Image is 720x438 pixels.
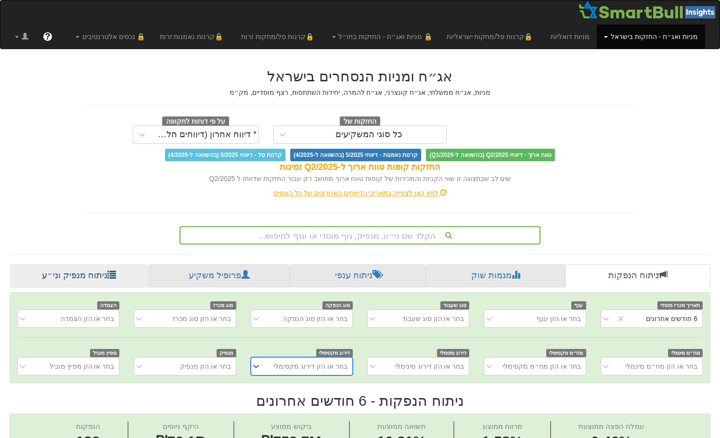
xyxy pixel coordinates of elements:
[325,25,439,49] a: 🔒 מניות ואג״ח - החזקות בחו״ל
[440,301,470,309] span: סוג שעבוד
[86,89,634,96] h5: מניות, אג״ח ממשלתי, אג״ח קונצרני, אג״ח להמרה, יחידות השתתפות, רצף מוסדיים, מק״מ
[50,361,115,371] div: בחר או הזן מפיץ מוביל
[97,301,120,309] span: הצמדה
[426,149,555,161] span: טווח ארוך - דיווחי Q2/2025 (בהשוואה ל-Q1/2025)
[162,116,229,127] span: על פי דוחות לתקופה
[340,116,380,127] span: החזקות של
[668,349,703,357] span: מח״מ מינמלי
[61,314,115,323] div: בחר או הזן הצמדה
[149,264,291,287] a: פרופיל משקיע
[483,422,522,430] span: מרווח ממוצע
[90,349,120,357] span: מפיץ מוביל
[565,264,710,287] a: ניתוח הנפקות
[10,264,149,287] a: ניתוח מנפיק וני״ע
[571,301,586,309] span: ענף
[290,264,426,287] a: ניתוח ענפי
[579,422,644,430] span: עמלת הפצה ממוצעת
[646,314,697,323] div: 6 חודשים אחרונים
[86,174,634,183] div: שים לב שבתצוגה זו שווי הקניות והמכירות של קופות טווח ארוך מחושב רק עבור החזקות שדווחו ל Q2/2025
[271,422,311,430] span: ביקוש ממוצע
[402,314,464,323] div: בחר או הזן סוג שעבוד
[657,301,703,309] span: תאריך מכרז מוסדי
[165,149,285,161] span: קרנות סל - דיווחי 5/2025 (בהשוואה ל-4/2025)
[78,188,642,198] div: לחץ כאן לצפייה בתאריכי הדיווחים האחרונים של כל הגופים
[578,0,720,20] img: Smartbull
[625,361,697,371] div: בחר או הזן מח״מ מינמלי
[36,25,60,49] a: ?
[68,25,153,49] a: 🔒 נכסים אלטרנטיבים
[217,349,236,357] span: מנפיק
[439,25,543,49] a: 🔒קרנות סל/מחקות ישראליות
[395,361,464,371] div: בחר או הזן דירוג מינימלי
[153,130,257,140] div: * דיווח אחרון (דיווחים חלקיים)
[543,25,597,49] a: מניות דואליות
[173,314,231,323] div: בחר או הזן סוג מכרז
[273,361,347,371] div: בחר או הזן דירוג מקסימלי
[283,314,347,323] div: בחר או הזן סוג הנפקה
[546,349,586,357] span: מח״מ מקסימלי
[86,68,634,84] h2: אג״ח ומניות הנסחרים בישראל
[537,314,581,323] div: בחר או הזן ענף
[153,25,234,49] a: 🔒קרנות נאמנות זרות
[290,149,421,161] span: קרנות נאמנות - דיווחי 5/2025 (בהשוואה ל-4/2025)
[10,393,710,409] h2: ניתוח הנפקות - 6 חודשים אחרונים
[234,25,324,49] a: 🔒קרנות סל/מחקות זרות
[437,349,470,357] span: דירוג מינימלי
[45,32,50,41] span: ?
[335,130,402,140] div: כל סוגי המשקיעים
[163,422,198,430] span: היקף גיוסים
[316,349,353,357] span: דירוג מקסימלי
[502,361,581,371] div: בחר או הזן מח״מ מקסימלי
[86,161,634,174] div: החזקות קופות טווח ארוך ל-Q2/2025 זמינות
[180,227,540,244] div: הקלד שם ני״ע, מנפיק, גוף מוסדי או ענף לחיפוש...
[210,301,236,309] span: סוג מכרז
[76,422,100,430] span: הנפקות
[180,361,231,371] div: בחר או הזן מנפיק
[377,422,426,430] span: תשואה ממוצעת
[597,25,705,49] a: מניות ואג״ח - החזקות בישראל
[322,301,353,309] span: סוג הנפקה
[426,264,566,287] a: מגמות שוק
